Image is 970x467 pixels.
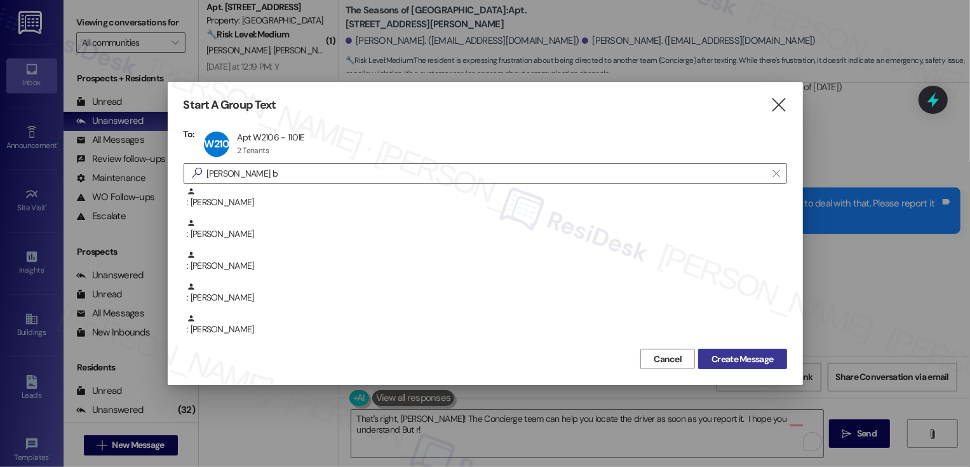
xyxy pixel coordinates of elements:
[204,137,234,151] span: W2106
[184,219,787,250] div: : [PERSON_NAME]
[766,164,786,183] button: Clear text
[770,98,787,112] i: 
[207,165,766,182] input: Search for any contact or apartment
[184,314,787,346] div: : [PERSON_NAME]
[711,353,773,366] span: Create Message
[184,282,787,314] div: : [PERSON_NAME]
[654,353,682,366] span: Cancel
[184,250,787,282] div: : [PERSON_NAME]
[187,314,787,336] div: : [PERSON_NAME]
[187,187,787,209] div: : [PERSON_NAME]
[187,282,787,304] div: : [PERSON_NAME]
[640,349,695,369] button: Cancel
[187,250,787,273] div: : [PERSON_NAME]
[187,219,787,241] div: : [PERSON_NAME]
[698,349,786,369] button: Create Message
[184,187,787,219] div: : [PERSON_NAME]
[237,146,269,156] div: 2 Tenants
[187,166,207,180] i: 
[184,128,195,140] h3: To:
[237,132,304,143] div: Apt W2106 - 1101E
[772,168,779,179] i: 
[184,98,276,112] h3: Start A Group Text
